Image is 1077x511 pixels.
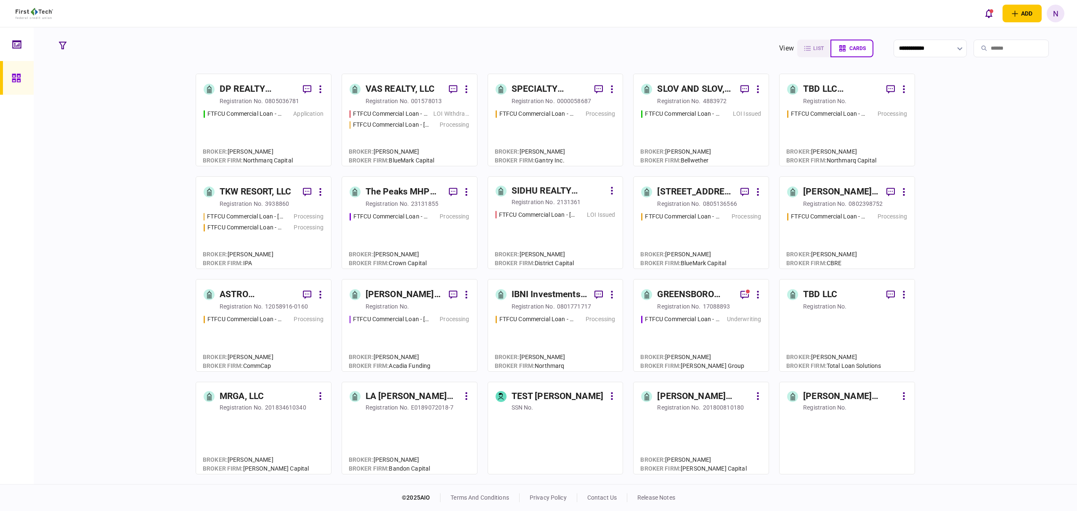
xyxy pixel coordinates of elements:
div: 001578013 [411,97,442,105]
span: list [813,45,824,51]
div: 3938860 [265,200,289,208]
a: SLOV AND SLOV, LLCregistration no.4883972FTFCU Commercial Loan - 1639 Alameda Ave Lakewood OHLOI ... [633,74,769,166]
div: 0805036781 [265,97,299,105]
div: FTFCU Commercial Loan - 503 E 6th Street Del Rio [645,212,721,221]
span: broker firm : [786,362,827,369]
div: 0000058687 [557,97,591,105]
button: cards [830,40,873,57]
a: contact us [587,494,617,501]
div: LA [PERSON_NAME] LLC. [366,390,460,403]
a: TBD LLCregistration no.Broker:[PERSON_NAME]broker firm:Total Loan Solutions [779,279,915,372]
div: registration no. [366,97,409,105]
span: broker firm : [495,157,535,164]
div: Acadia Funding [349,362,430,370]
div: Processing [878,109,907,118]
a: privacy policy [530,494,567,501]
div: Processing [294,223,323,232]
div: [PERSON_NAME] [640,250,726,259]
a: [PERSON_NAME] & [PERSON_NAME] PROPERTY HOLDINGS, LLCregistration no.0802398752FTFCU Commercial Lo... [779,176,915,269]
div: FTFCU Commercial Loan - 1569 Main Street Marion [499,210,575,219]
div: IPA [203,259,273,268]
div: 0801771717 [557,302,591,311]
div: 2131361 [557,198,581,206]
a: SIDHU REALTY CAPITAL, LLCregistration no.2131361FTFCU Commercial Loan - 1569 Main Street MarionLO... [488,176,623,269]
span: broker firm : [786,157,827,164]
div: FTFCU Commercial Loan - 1639 Alameda Ave Lakewood OH [645,109,721,118]
div: registration no. [803,403,846,412]
div: SLOV AND SLOV, LLC [657,83,734,96]
span: broker firm : [640,465,681,472]
span: broker firm : [349,362,389,369]
span: broker firm : [203,362,243,369]
a: VAS REALTY, LLCregistration no.001578013FTFCU Commercial Loan - 1882 New Scotland RoadLOI Withdra... [342,74,477,166]
div: Bandon Capital [349,464,430,473]
div: 12058916-0160 [265,302,308,311]
div: [PERSON_NAME] Capital [203,464,309,473]
div: [PERSON_NAME] [495,353,565,362]
span: Broker : [640,354,665,360]
div: [PERSON_NAME] COMMONS INVESTMENTS, LLC [657,390,751,403]
div: LOI Withdrawn/Declined [433,109,469,118]
div: FTFCU Commercial Loan - 2410 Charleston Highway [207,223,283,232]
div: registration no. [803,97,846,105]
div: Application [293,109,323,118]
a: [STREET_ADDRESS], LLCregistration no.0805136566FTFCU Commercial Loan - 503 E 6th Street Del RioPr... [633,176,769,269]
div: Processing [732,212,761,221]
a: The Peaks MHP LLCregistration no.23131855FTFCU Commercial Loan - 6110 N US Hwy 89 Flagstaff AZPro... [342,176,477,269]
div: registration no. [657,200,700,208]
div: FTFCU Commercial Loan - 1770 Allens Circle Greensboro GA [645,315,721,324]
a: ASTRO PROPERTIES LLCregistration no.12058916-0160FTFCU Commercial Loan - 1650 S Carbon Ave Price ... [196,279,332,372]
span: Broker : [349,354,374,360]
div: registration no. [220,403,263,412]
div: registration no. [657,403,700,412]
span: broker firm : [203,157,243,164]
span: Broker : [640,251,665,258]
a: SPECIALTY PROPERTIES LLCregistration no.0000058687FTFCU Commercial Loan - 1151-B Hospital Way Poc... [488,74,623,166]
div: Processing [440,120,469,129]
div: IBNI Investments, LLC [512,288,588,301]
span: Broker : [786,251,811,258]
div: BlueMark Capital [349,156,435,165]
div: registration no. [657,302,700,311]
div: registration no. [366,403,409,412]
span: broker firm : [203,260,243,266]
div: [PERSON_NAME] [640,353,744,362]
a: release notes [637,494,675,501]
span: broker firm : [640,260,681,266]
div: FTFCU Commercial Loan - 3105 Clairpoint Court [791,109,867,118]
div: [PERSON_NAME] [786,250,857,259]
div: LOI Issued [587,210,615,219]
a: [PERSON_NAME] Regency Partners LLCregistration no.FTFCU Commercial Loan - 6 Dunbar Rd Monticello ... [342,279,477,372]
button: open adding identity options [1003,5,1042,22]
span: Broker : [203,148,228,155]
div: Bellwether [640,156,711,165]
div: [STREET_ADDRESS], LLC [657,185,734,199]
div: 0802398752 [849,200,883,208]
div: [PERSON_NAME] Regency Partners LLC [366,288,442,301]
a: IBNI Investments, LLCregistration no.0801771717FTFCU Commercial Loan - 6 Uvalde Road Houston TX P... [488,279,623,372]
div: [PERSON_NAME] [203,250,273,259]
div: Processing [440,212,469,221]
div: © 2025 AIO [402,493,440,502]
div: ASTRO PROPERTIES LLC [220,288,296,301]
div: registration no. [803,200,846,208]
div: The Peaks MHP LLC [366,185,442,199]
div: [PERSON_NAME] [640,147,711,156]
div: 4883972 [703,97,727,105]
div: [PERSON_NAME] [349,250,427,259]
div: 23131855 [411,200,438,208]
div: registration no. [220,302,263,311]
div: 17088893 [703,302,730,311]
div: registration no. [512,198,555,206]
a: TKW RESORT, LLCregistration no.3938860FTFCU Commercial Loan - 1402 Boone StreetProcessingFTFCU Co... [196,176,332,269]
div: [PERSON_NAME] Capital [640,464,746,473]
div: 0805136566 [703,200,737,208]
div: FTFCU Commercial Loan - 1882 New Scotland Road [353,109,429,118]
div: [PERSON_NAME] Group [640,362,744,370]
div: FTFCU Commercial Loan - 1402 Boone Street [207,212,283,221]
span: Broker : [349,148,374,155]
div: FTFCU Commercial Loan - 6 Dunbar Rd Monticello NY [353,315,429,324]
div: [PERSON_NAME] [349,147,435,156]
div: registration no. [512,97,555,105]
div: Processing [294,212,323,221]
